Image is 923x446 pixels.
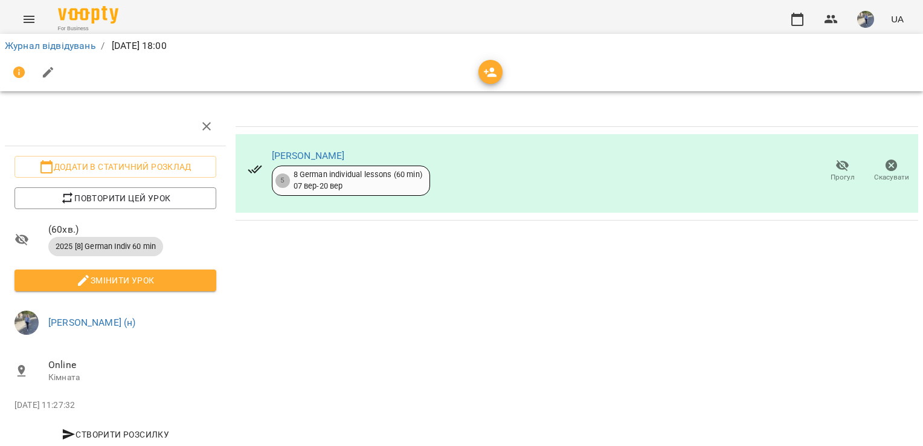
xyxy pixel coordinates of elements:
[14,270,216,291] button: Змінити урок
[48,241,163,252] span: 2025 [8] German Indiv 60 min
[831,172,855,183] span: Прогул
[5,39,918,53] nav: breadcrumb
[857,11,874,28] img: 9057b12b0e3b5674d2908fc1e5c3d556.jpg
[19,427,211,442] span: Створити розсилку
[48,372,216,384] p: Кімната
[101,39,105,53] li: /
[48,317,136,328] a: [PERSON_NAME] (н)
[14,156,216,178] button: Додати в статичний розклад
[24,273,207,288] span: Змінити урок
[58,25,118,33] span: For Business
[5,40,96,51] a: Журнал відвідувань
[14,311,39,335] img: 9057b12b0e3b5674d2908fc1e5c3d556.jpg
[24,160,207,174] span: Додати в статичний розклад
[891,13,904,25] span: UA
[874,172,909,183] span: Скасувати
[867,154,916,188] button: Скасувати
[14,424,216,445] button: Створити розсилку
[818,154,867,188] button: Прогул
[886,8,909,30] button: UA
[14,399,216,412] p: [DATE] 11:27:32
[14,187,216,209] button: Повторити цей урок
[48,222,216,237] span: ( 60 хв. )
[48,358,216,372] span: Online
[272,150,345,161] a: [PERSON_NAME]
[14,5,43,34] button: Menu
[275,173,290,188] div: 5
[294,169,422,192] div: 8 German individual lessons (60 min) 07 вер - 20 вер
[109,39,167,53] p: [DATE] 18:00
[24,191,207,205] span: Повторити цей урок
[58,6,118,24] img: Voopty Logo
